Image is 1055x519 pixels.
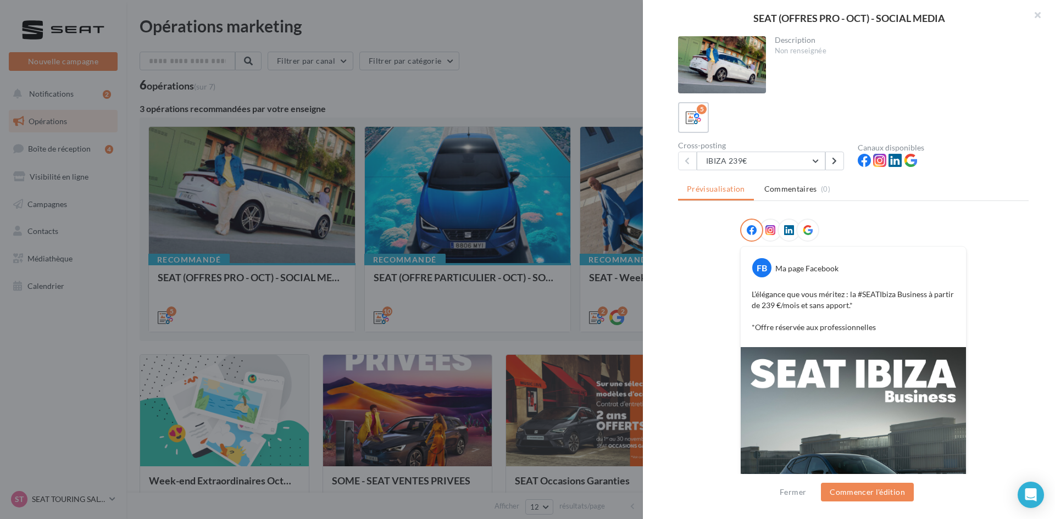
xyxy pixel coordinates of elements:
[678,142,849,149] div: Cross-posting
[821,185,830,193] span: (0)
[697,152,825,170] button: IBIZA 239€
[764,183,817,194] span: Commentaires
[858,144,1029,152] div: Canaux disponibles
[775,485,810,499] button: Fermer
[752,289,955,333] p: L’élégance que vous méritez : la #SEATIbiza Business à partir de 239 €/mois et sans apport.* *Off...
[697,104,707,114] div: 5
[775,263,839,274] div: Ma page Facebook
[821,483,914,501] button: Commencer l'édition
[775,46,1020,56] div: Non renseignée
[660,13,1037,23] div: SEAT (OFFRES PRO - OCT) - SOCIAL MEDIA
[1018,482,1044,508] div: Open Intercom Messenger
[775,36,1020,44] div: Description
[752,258,771,277] div: FB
